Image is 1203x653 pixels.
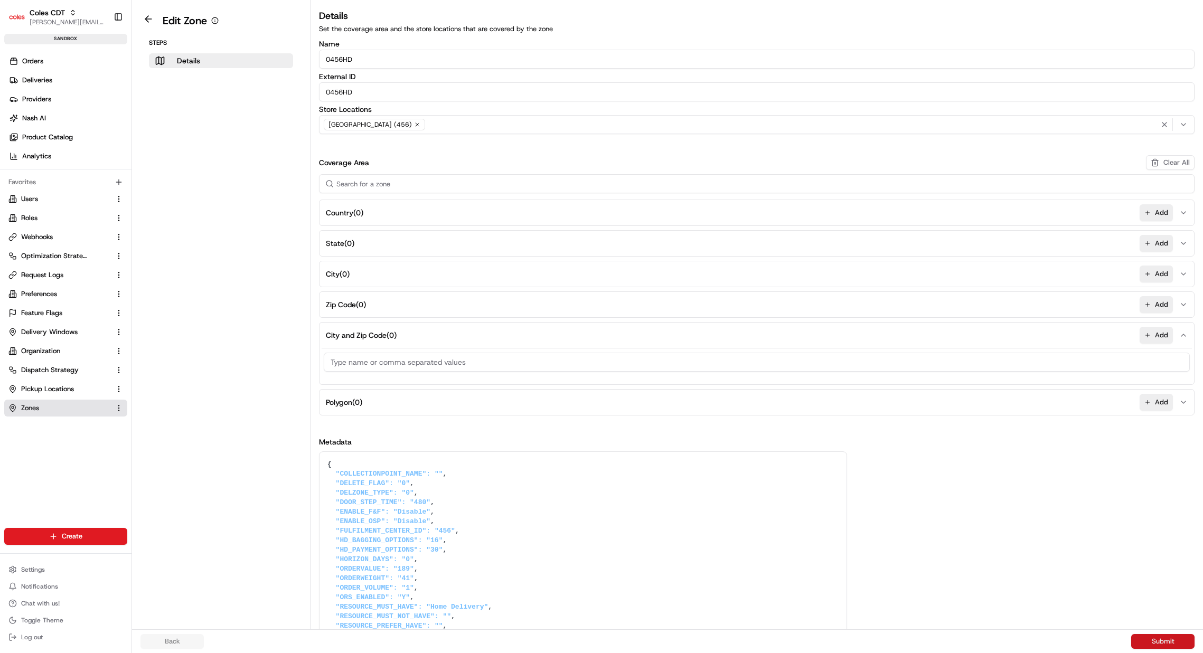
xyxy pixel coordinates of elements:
button: Country(0)Add [322,200,1192,225]
button: Preferences [4,286,127,302]
button: Add [1140,327,1173,344]
a: Powered byPylon [74,178,128,187]
span: Log out [21,633,43,641]
a: Analytics [4,148,131,165]
span: Users [21,194,38,204]
span: Preferences [21,289,57,299]
button: Zones [4,400,127,417]
a: Delivery Windows [8,327,110,337]
button: Chat with us! [4,596,127,611]
button: Zip Code(0)Add [322,292,1192,317]
a: Feature Flags [8,308,110,318]
a: Preferences [8,289,110,299]
span: [GEOGRAPHIC_DATA] (456) [328,120,412,129]
a: Organization [8,346,110,356]
button: Details [149,53,293,68]
div: We're available if you need us! [36,111,134,120]
div: City and Zip Code(0)Add [322,348,1192,384]
p: Set the coverage area and the store locations that are covered by the zone [319,24,1195,34]
span: [PERSON_NAME][EMAIL_ADDRESS][DOMAIN_NAME] [30,18,105,26]
img: Nash [11,11,32,32]
button: Optimization Strategy [4,248,127,264]
span: Chat with us! [21,599,60,608]
span: State ( 0 ) [326,238,354,249]
a: Orders [4,53,131,70]
button: City and Zip Code(0)Add [322,323,1192,348]
div: Favorites [4,174,127,191]
a: Pickup Locations [8,384,110,394]
span: Optimization Strategy [21,251,88,261]
div: sandbox [4,34,127,44]
button: Pickup Locations [4,381,127,398]
span: Pylon [105,179,128,187]
a: Providers [4,91,131,108]
button: Coles CDTColes CDT[PERSON_NAME][EMAIL_ADDRESS][DOMAIN_NAME] [4,4,109,30]
h3: Details [319,8,1195,23]
button: Add [1140,204,1173,221]
button: Feature Flags [4,305,127,321]
button: Dispatch Strategy [4,362,127,378]
span: Notifications [21,582,58,591]
span: Delivery Windows [21,327,78,337]
input: Search for a zone [319,174,1195,193]
button: Add [1140,394,1173,411]
img: 1736555255976-a54dd68f-1ca7-489b-9aae-adbdc363a1c4 [11,101,30,120]
button: Delivery Windows [4,324,127,340]
button: State(0)Add [322,231,1192,256]
label: Name [319,40,1195,48]
button: Coles CDT [30,7,65,18]
button: Polygon(0)Add [322,390,1192,415]
span: Settings [21,565,45,574]
a: Dispatch Strategy [8,365,110,375]
p: Steps [149,39,293,47]
span: Request Logs [21,270,63,280]
span: Zip Code ( 0 ) [326,299,366,310]
button: Start new chat [180,104,192,117]
button: Organization [4,343,127,359]
span: Nash AI [22,113,46,123]
a: Roles [8,213,110,223]
h1: Edit Zone [163,13,207,28]
span: Pickup Locations [21,384,74,394]
button: Settings [4,562,127,577]
a: Optimization Strategy [8,251,110,261]
button: Create [4,528,127,545]
span: Knowledge Base [21,153,81,164]
button: Add [1140,296,1173,313]
span: Orders [22,56,43,66]
button: Notifications [4,579,127,594]
a: Product Catalog [4,129,131,146]
button: Webhooks [4,229,127,245]
span: Roles [21,213,37,223]
button: Add [1140,266,1173,282]
button: Users [4,191,127,207]
span: Create [62,532,82,541]
button: Request Logs [4,267,127,283]
h3: Coverage Area [319,157,369,168]
h3: Metadata [319,437,1195,447]
p: Welcome 👋 [11,42,192,59]
span: Toggle Theme [21,616,63,624]
button: Roles [4,210,127,226]
p: Details [177,55,200,66]
span: City ( 0 ) [326,269,350,279]
a: Users [8,194,110,204]
a: Request Logs [8,270,110,280]
a: 📗Knowledge Base [6,149,85,168]
button: [GEOGRAPHIC_DATA] (456) [319,115,1195,134]
span: Product Catalog [22,133,73,142]
img: Coles CDT [8,8,25,25]
span: Webhooks [21,232,53,242]
span: Polygon ( 0 ) [326,397,362,408]
span: API Documentation [100,153,170,164]
button: Toggle Theme [4,613,127,628]
a: Zones [8,403,110,413]
span: Organization [21,346,60,356]
button: Submit [1131,634,1195,649]
button: Log out [4,630,127,645]
input: Clear [27,68,174,79]
div: Start new chat [36,101,173,111]
label: Store Locations [319,106,1195,113]
button: City(0)Add [322,261,1192,287]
